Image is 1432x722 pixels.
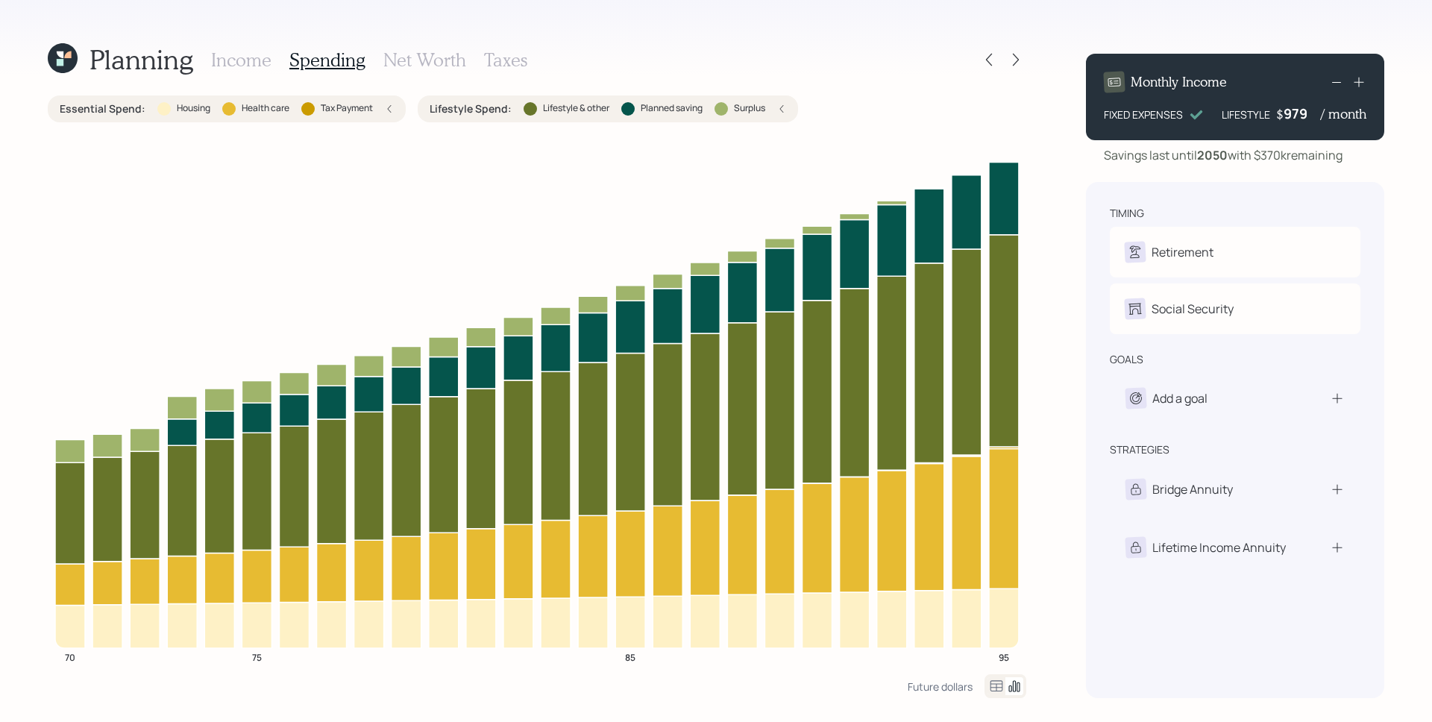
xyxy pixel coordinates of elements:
label: Surplus [734,102,765,115]
label: Tax Payment [321,102,373,115]
h4: Monthly Income [1131,74,1227,90]
h3: Taxes [484,49,527,71]
h3: Net Worth [383,49,466,71]
tspan: 95 [999,650,1009,663]
label: Lifestyle & other [543,102,609,115]
tspan: 85 [625,650,635,663]
div: strategies [1110,442,1169,457]
div: Future dollars [908,679,973,694]
div: LIFESTYLE [1222,107,1270,122]
div: 979 [1284,104,1321,122]
div: Savings last until with $370k remaining [1104,146,1342,164]
div: Add a goal [1152,389,1208,407]
h1: Planning [89,43,193,75]
div: timing [1110,206,1144,221]
label: Housing [177,102,210,115]
tspan: 75 [252,650,262,663]
tspan: 70 [65,650,75,663]
div: goals [1110,352,1143,367]
h4: / month [1321,106,1366,122]
div: Retirement [1152,243,1213,261]
h4: $ [1276,106,1284,122]
div: Bridge Annuity [1152,480,1233,498]
div: FIXED EXPENSES [1104,107,1183,122]
div: Social Security [1152,300,1234,318]
h3: Income [211,49,271,71]
h3: Spending [289,49,365,71]
label: Health care [242,102,289,115]
label: Essential Spend : [60,101,145,116]
label: Lifestyle Spend : [430,101,512,116]
label: Planned saving [641,102,703,115]
div: Lifetime Income Annuity [1152,539,1286,556]
b: 2050 [1197,147,1228,163]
